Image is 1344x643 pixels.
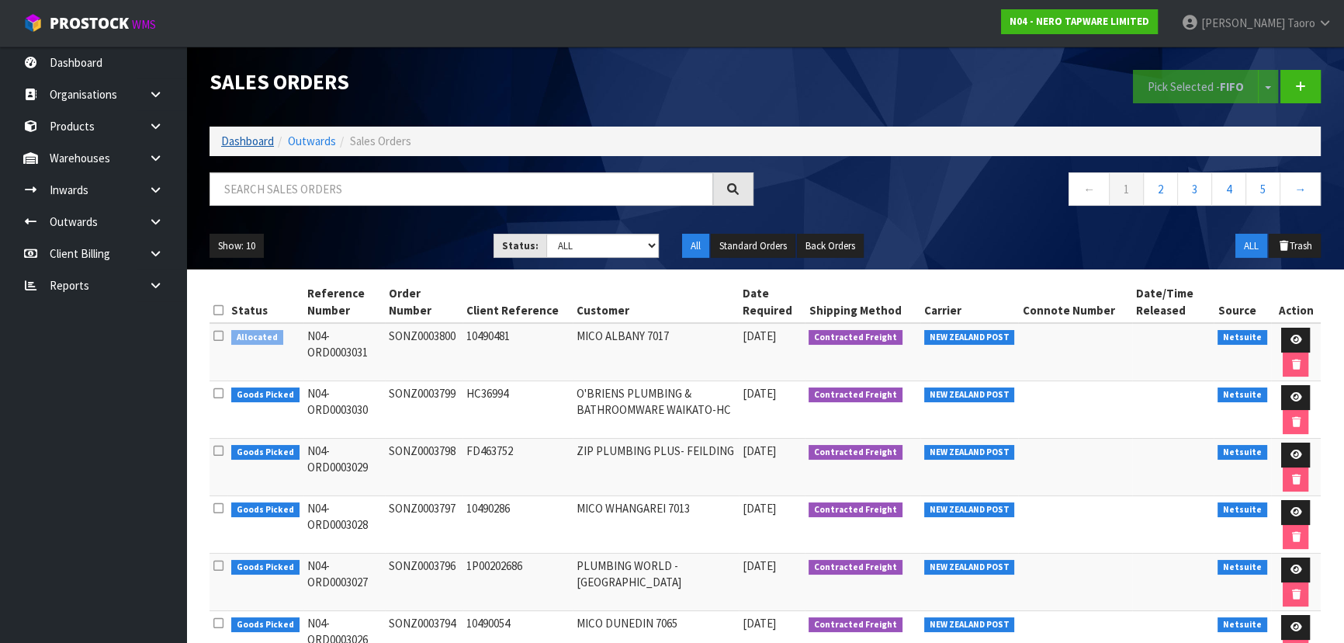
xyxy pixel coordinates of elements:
td: N04-ORD0003029 [303,439,385,496]
h1: Sales Orders [210,70,753,93]
td: SONZ0003797 [385,496,462,554]
span: NEW ZEALAND POST [924,617,1015,633]
td: N04-ORD0003027 [303,554,385,611]
strong: FIFO [1220,79,1244,94]
td: 10490481 [462,323,573,381]
strong: Status: [502,239,539,252]
img: cube-alt.png [23,13,43,33]
a: 3 [1177,172,1212,206]
td: N04-ORD0003028 [303,496,385,554]
td: HC36994 [462,381,573,439]
span: Contracted Freight [809,330,902,346]
span: Netsuite [1218,330,1267,346]
th: Date Required [739,281,805,323]
th: Status [227,281,303,323]
span: Allocated [231,330,283,346]
td: SONZ0003796 [385,554,462,611]
span: Sales Orders [350,134,411,148]
button: Show: 10 [210,234,264,259]
span: Contracted Freight [809,617,902,633]
span: Contracted Freight [809,560,902,575]
a: Outwards [288,134,336,148]
span: Goods Picked [231,445,300,461]
span: [DATE] [743,443,776,458]
button: ALL [1235,234,1267,259]
span: [DATE] [743,328,776,343]
span: Contracted Freight [809,388,902,403]
span: [PERSON_NAME] [1201,16,1285,30]
td: SONZ0003800 [385,323,462,381]
th: Date/Time Released [1132,281,1214,323]
button: Pick Selected -FIFO [1133,70,1259,103]
td: PLUMBING WORLD - [GEOGRAPHIC_DATA] [573,554,739,611]
span: Goods Picked [231,388,300,403]
th: Connote Number [1018,281,1132,323]
span: [DATE] [743,386,776,401]
span: Netsuite [1218,617,1267,633]
th: Action [1271,281,1321,323]
span: NEW ZEALAND POST [924,502,1015,518]
a: N04 - NERO TAPWARE LIMITED [1001,9,1158,34]
span: Taoro [1287,16,1315,30]
span: [DATE] [743,616,776,631]
span: Contracted Freight [809,445,902,461]
button: Standard Orders [711,234,795,259]
td: 10490286 [462,496,573,554]
a: → [1280,172,1321,206]
strong: N04 - NERO TAPWARE LIMITED [1010,15,1149,28]
th: Client Reference [462,281,573,323]
span: NEW ZEALAND POST [924,388,1015,403]
a: 4 [1211,172,1246,206]
td: MICO WHANGAREI 7013 [573,496,739,554]
td: 1P00202686 [462,554,573,611]
a: 5 [1245,172,1280,206]
td: SONZ0003798 [385,439,462,496]
span: Netsuite [1218,560,1267,575]
span: Netsuite [1218,388,1267,403]
th: Source [1214,281,1271,323]
td: O'BRIENS PLUMBING & BATHROOMWARE WAIKATO-HC [573,381,739,439]
nav: Page navigation [777,172,1321,210]
td: SONZ0003799 [385,381,462,439]
span: NEW ZEALAND POST [924,445,1015,461]
button: Trash [1269,234,1321,259]
a: 1 [1109,172,1144,206]
th: Order Number [385,281,462,323]
td: N04-ORD0003030 [303,381,385,439]
span: [DATE] [743,558,776,573]
small: WMS [132,17,156,32]
td: ZIP PLUMBING PLUS- FEILDING [573,439,739,496]
th: Shipping Method [805,281,920,323]
span: Netsuite [1218,445,1267,461]
th: Carrier [920,281,1019,323]
span: NEW ZEALAND POST [924,330,1015,346]
button: Back Orders [797,234,864,259]
td: FD463752 [462,439,573,496]
span: Goods Picked [231,560,300,575]
a: ← [1069,172,1110,206]
span: Netsuite [1218,502,1267,518]
th: Reference Number [303,281,385,323]
span: Contracted Freight [809,502,902,518]
td: MICO ALBANY 7017 [573,323,739,381]
td: N04-ORD0003031 [303,323,385,381]
a: Dashboard [221,134,274,148]
th: Customer [573,281,739,323]
span: Goods Picked [231,617,300,633]
span: NEW ZEALAND POST [924,560,1015,575]
button: All [682,234,709,259]
input: Search sales orders [210,172,713,206]
span: Goods Picked [231,502,300,518]
a: 2 [1143,172,1178,206]
span: ProStock [50,13,129,33]
span: [DATE] [743,501,776,516]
